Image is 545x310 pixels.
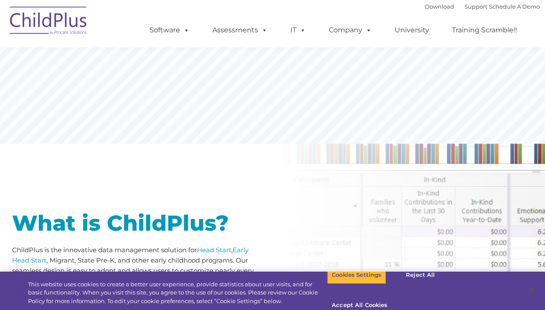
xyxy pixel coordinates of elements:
[12,213,266,234] h1: What is ChildPlus?
[320,22,380,39] a: Company
[522,281,541,300] button: Close
[28,280,327,306] div: This website uses cookies to create a better user experience, provide statistics about user visit...
[443,22,526,39] a: Training Scramble!!
[393,266,447,284] button: Reject All
[489,3,540,10] a: Schedule A Demo
[204,22,276,39] a: Assessments
[6,0,92,44] img: ChildPlus by Procare Solutions
[327,266,386,284] button: Cookies Settings
[464,3,487,10] a: Support
[197,246,231,254] a: Head Start
[282,22,315,39] a: IT
[141,22,198,39] a: Software
[425,3,540,10] font: |
[425,3,454,10] a: Download
[386,22,438,39] a: University
[12,245,266,307] p: ChildPlus is the innovative data management solution for , , Migrant, State Pre-K, and other earl...
[12,246,249,264] a: Early Head Start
